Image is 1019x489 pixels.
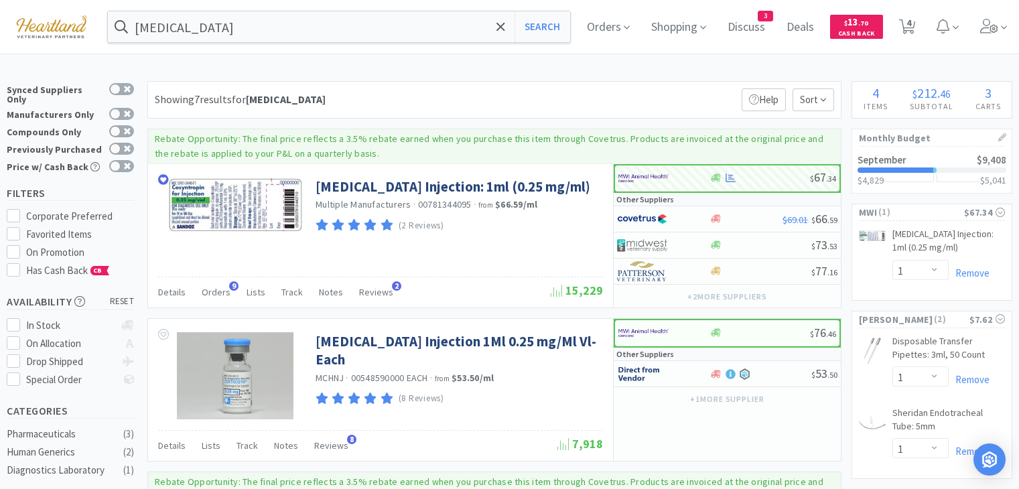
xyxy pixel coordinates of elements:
span: Cash Back [838,30,875,39]
span: 3 [985,84,992,101]
span: $ [811,215,815,225]
span: · [474,198,476,210]
img: 4dd14cff54a648ac9e977f0c5da9bc2e_5.png [617,235,667,255]
a: Sheridan Endotracheal Tube: 5mm [892,407,1005,438]
div: $7.62 [969,312,1006,327]
span: $ [811,370,815,380]
span: 13 [844,15,868,28]
span: 3 [758,11,772,21]
span: 15,229 [551,283,603,298]
div: Synced Suppliers Only [7,83,103,104]
p: (2 Reviews) [399,219,444,233]
strong: $66.59 / ml [495,198,537,210]
span: · [413,198,416,210]
span: MWI [859,205,877,220]
div: Showing 7 results [155,91,326,109]
span: $ [912,87,917,100]
span: for [232,92,326,106]
input: Search by item, sku, manufacturer, ingredient, size... [108,11,570,42]
h4: Carts [964,100,1012,113]
span: $4,829 [858,174,884,186]
img: cad7bdf275c640399d9c6e0c56f98fd2_10.png [7,8,96,45]
div: On Allocation [26,336,115,352]
span: $ [844,19,847,27]
span: . 16 [827,267,837,277]
span: Details [158,439,186,451]
span: . 59 [827,215,837,225]
button: +2more suppliers [681,287,774,306]
a: [MEDICAL_DATA] Injection: 1ml (0.25 mg/ml) [316,178,590,196]
div: Corporate Preferred [26,208,135,224]
span: 76 [810,325,836,340]
span: 00781344095 [418,198,472,210]
p: Rebate Opportunity: The final price reflects a 3.5% rebate earned when you purchase this item thr... [155,133,823,159]
span: from [478,200,493,210]
div: Favorited Items [26,226,135,242]
h4: Items [852,100,898,113]
div: Open Intercom Messenger [973,443,1006,476]
span: from [435,374,450,383]
span: $ [811,267,815,277]
a: 4 [894,23,921,35]
strong: [MEDICAL_DATA] [246,92,326,106]
a: MCHNJ [316,372,344,384]
div: ( 3 ) [123,426,134,442]
a: Remove [949,373,990,386]
span: Reviews [359,286,393,298]
span: 73 [811,237,837,253]
img: f5e969b455434c6296c6d81ef179fa71_3.png [617,261,667,281]
h5: Filters [7,186,134,201]
a: [MEDICAL_DATA] Injection 1Ml 0.25 mg/Ml Vl- Each [316,332,600,369]
button: Search [515,11,570,42]
div: Price w/ Cash Back [7,160,103,171]
span: · [346,372,348,384]
span: Sort [793,88,834,111]
p: (8 Reviews) [399,392,444,406]
a: Multiple Manufacturers [316,198,411,210]
span: $ [810,173,814,184]
a: $13.70Cash Back [830,9,883,45]
img: 8002b137aece4593a516d2eba936633e_58973.jpeg [859,409,886,436]
span: 66 [811,211,837,226]
span: 7,918 [557,436,603,451]
span: 53 [811,366,837,381]
img: 6fe6e41899734f4e8b40aff55e04bfb2_17023.png [859,230,886,241]
div: In Stock [26,318,115,334]
span: . 70 [858,19,868,27]
div: Drop Shipped [26,354,115,370]
span: . 34 [826,173,836,184]
div: $67.34 [964,205,1005,220]
h2: September [858,155,906,165]
img: f6b2451649754179b5b4e0c70c3f7cb0_2.png [618,323,669,343]
div: Compounds Only [7,125,103,137]
a: Remove [949,445,990,458]
span: Has Cash Back [26,264,110,277]
a: Disposable Transfer Pipettes: 3ml, 50 Count [892,335,1005,366]
h5: Categories [7,403,134,419]
span: Lists [202,439,220,451]
p: Help [742,88,786,111]
span: Notes [319,286,343,298]
img: c67096674d5b41e1bca769e75293f8dd_19.png [617,364,667,384]
span: $ [810,329,814,339]
span: Track [236,439,258,451]
div: Human Generics [7,444,115,460]
span: 77 [811,263,837,279]
span: $69.01 [783,214,808,226]
div: ( 2 ) [123,444,134,460]
h5: Availability [7,294,134,309]
span: [PERSON_NAME] [859,312,933,327]
a: September$9,408$4,829$5,041 [852,147,1012,193]
button: +1more supplier [683,390,771,409]
strong: $53.50 / ml [452,372,494,384]
span: Details [158,286,186,298]
span: . 50 [827,370,837,380]
div: Special Order [26,372,115,388]
h4: Subtotal [898,100,964,113]
div: Diagnostics Laboratory [7,462,115,478]
img: f6b2451649754179b5b4e0c70c3f7cb0_2.png [618,168,669,188]
span: $9,408 [977,153,1006,166]
img: 77fca1acd8b6420a9015268ca798ef17_1.png [617,209,667,229]
img: e69d3e3c961047928cee309c86b8cc8a_64981.jpeg [859,338,886,364]
p: Other Suppliers [616,348,674,360]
